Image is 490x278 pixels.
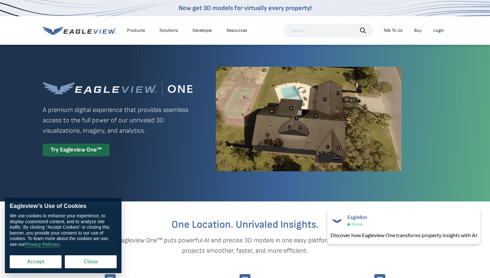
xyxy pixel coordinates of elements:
div: We use cookies to enhance your experience, to display customized content, and to analyze site tra... [10,213,117,247]
div: Eagleview’s Use of Cookies [10,203,117,210]
div: Login [433,28,444,33]
span: EagleBot [347,214,367,221]
img: Eagleview One™ [43,82,192,97]
input: Search [284,24,372,37]
button: Close [65,255,117,268]
div: Resources [227,28,247,33]
div: Solutions [159,28,178,33]
h2: One Location. Unrivaled Insights. [48,220,442,230]
div: Talk To Us [383,28,402,33]
p: A premium digital experience that provides seamless access to the full power of our unrivaled 3D ... [43,105,192,136]
div: Discover how Eagleview One transforms property insights with AI [331,231,477,239]
span: Online [352,222,363,227]
a: Buy [414,28,422,33]
div: Products [127,28,145,33]
button: Accept [10,255,62,268]
div: Try Eagleview One™ [43,144,110,156]
img: EagleBot [331,214,344,227]
a: Now get 3D models for virtually every property! [179,4,312,12]
a: Developer [192,28,212,33]
a: Privacy Policies [25,242,60,247]
p: Eagleview One™ puts powerful AI and precise 3D models in one easy platform—making your projects s... [106,235,384,256]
